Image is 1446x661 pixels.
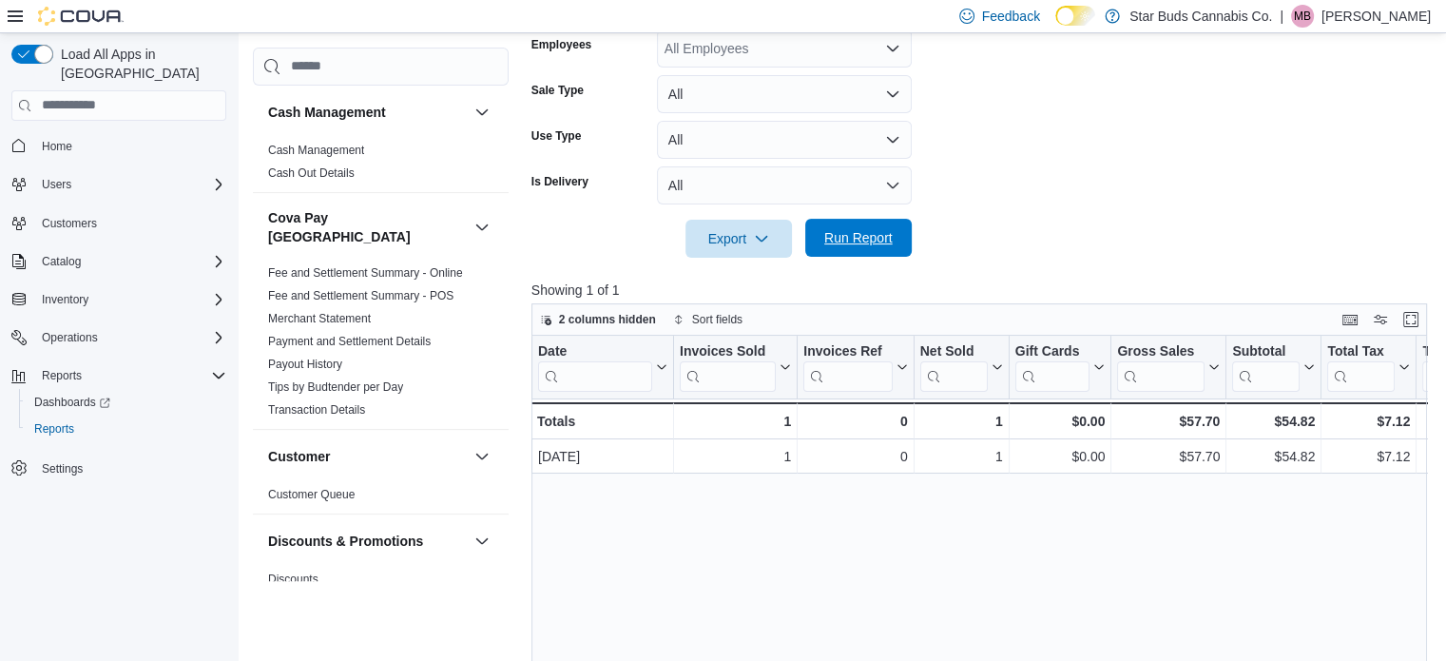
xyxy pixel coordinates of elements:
[4,286,234,313] button: Inventory
[1117,342,1205,391] div: Gross Sales
[982,7,1040,26] span: Feedback
[34,395,110,410] span: Dashboards
[268,266,463,280] a: Fee and Settlement Summary - Online
[1327,342,1395,391] div: Total Tax
[531,174,588,189] label: Is Delivery
[268,166,355,180] a: Cash Out Details
[1294,5,1311,28] span: MB
[920,445,1003,468] div: 1
[680,342,776,360] div: Invoices Sold
[253,568,509,644] div: Discounts & Promotions
[19,389,234,416] a: Dashboards
[1117,342,1220,391] button: Gross Sales
[531,281,1436,300] p: Showing 1 of 1
[1014,410,1105,433] div: $0.00
[268,447,467,466] button: Customer
[268,572,318,587] span: Discounts
[42,254,81,269] span: Catalog
[1055,6,1095,26] input: Dark Mode
[680,342,791,391] button: Invoices Sold
[657,121,912,159] button: All
[34,288,226,311] span: Inventory
[11,125,226,532] nav: Complex example
[680,410,791,433] div: 1
[1232,410,1315,433] div: $54.82
[537,410,667,433] div: Totals
[34,364,226,387] span: Reports
[268,380,403,394] a: Tips by Budtender per Day
[34,364,89,387] button: Reports
[4,324,234,351] button: Operations
[919,342,1002,391] button: Net Sold
[538,342,652,360] div: Date
[268,312,371,325] a: Merchant Statement
[1129,5,1272,28] p: Star Buds Cannabis Co.
[1369,308,1392,331] button: Display options
[657,75,912,113] button: All
[268,447,330,466] h3: Customer
[268,265,463,281] span: Fee and Settlement Summary - Online
[471,101,493,124] button: Cash Management
[42,177,71,192] span: Users
[268,488,355,501] a: Customer Queue
[803,445,907,468] div: 0
[268,573,318,586] a: Discounts
[1014,342,1089,391] div: Gift Card Sales
[1232,342,1300,360] div: Subtotal
[27,418,82,440] a: Reports
[1014,342,1105,391] button: Gift Cards
[268,334,431,349] span: Payment and Settlement Details
[34,421,74,437] span: Reports
[268,358,342,371] a: Payout History
[34,212,105,235] a: Customers
[4,248,234,275] button: Catalog
[1055,26,1056,27] span: Dark Mode
[268,143,364,158] span: Cash Management
[53,45,226,83] span: Load All Apps in [GEOGRAPHIC_DATA]
[1280,5,1283,28] p: |
[268,403,365,417] a: Transaction Details
[692,312,742,327] span: Sort fields
[268,144,364,157] a: Cash Management
[4,362,234,389] button: Reports
[1321,5,1431,28] p: [PERSON_NAME]
[268,402,365,418] span: Transaction Details
[538,342,667,391] button: Date
[1117,445,1220,468] div: $57.70
[253,139,509,192] div: Cash Management
[34,250,88,273] button: Catalog
[268,289,453,302] a: Fee and Settlement Summary - POS
[1291,5,1314,28] div: Michael Bencic
[4,454,234,481] button: Settings
[1015,445,1106,468] div: $0.00
[34,134,226,158] span: Home
[803,342,892,391] div: Invoices Ref
[1232,342,1300,391] div: Subtotal
[4,171,234,198] button: Users
[268,165,355,181] span: Cash Out Details
[531,83,584,98] label: Sale Type
[4,209,234,237] button: Customers
[1339,308,1361,331] button: Keyboard shortcuts
[268,532,423,551] h3: Discounts & Promotions
[680,445,791,468] div: 1
[253,483,509,514] div: Customer
[34,135,80,158] a: Home
[19,416,234,442] button: Reports
[1327,445,1410,468] div: $7.12
[680,342,776,391] div: Invoices Sold
[268,103,467,122] button: Cash Management
[471,216,493,239] button: Cova Pay [GEOGRAPHIC_DATA]
[34,173,226,196] span: Users
[268,311,371,326] span: Merchant Statement
[34,326,226,349] span: Operations
[531,128,581,144] label: Use Type
[1399,308,1422,331] button: Enter fullscreen
[805,219,912,257] button: Run Report
[559,312,656,327] span: 2 columns hidden
[531,37,591,52] label: Employees
[268,208,467,246] button: Cova Pay [GEOGRAPHIC_DATA]
[27,391,226,414] span: Dashboards
[268,487,355,502] span: Customer Queue
[919,342,987,391] div: Net Sold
